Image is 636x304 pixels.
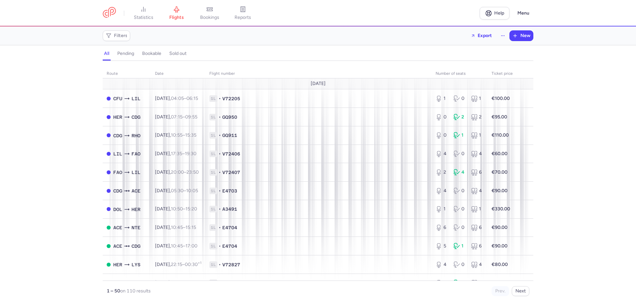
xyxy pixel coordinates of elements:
[222,261,240,268] span: V72827
[436,206,448,212] div: 1
[151,69,205,79] th: date
[471,224,484,231] div: 6
[171,225,183,230] time: 10:45
[103,7,116,19] a: CitizenPlane red outlined logo
[235,15,251,21] span: reports
[209,224,217,231] span: 1L
[209,169,217,176] span: 1L
[185,114,197,120] time: 09:55
[471,243,484,249] div: 6
[113,280,122,287] span: CDG
[155,280,196,285] span: [DATE],
[492,243,507,249] strong: €90.00
[155,151,196,156] span: [DATE],
[155,262,201,267] span: [DATE],
[107,288,120,294] strong: 1 – 50
[453,280,466,286] div: 13
[132,95,140,102] span: LIL
[471,114,484,120] div: 2
[132,169,140,176] span: LIL
[492,188,507,194] strong: €90.00
[209,243,217,249] span: 1L
[171,169,184,175] time: 20:00
[132,242,140,250] span: CDG
[155,206,197,212] span: [DATE],
[209,151,217,157] span: 1L
[219,169,221,176] span: •
[436,169,448,176] div: 2
[209,280,217,286] span: 1L
[142,51,161,57] h4: bookable
[120,288,151,294] span: on 110 results
[113,261,122,268] span: HER
[113,95,122,102] span: CFU
[471,151,484,157] div: 4
[209,132,217,139] span: 1L
[155,114,197,120] span: [DATE],
[492,132,509,138] strong: €110.00
[171,188,198,194] span: –
[480,7,509,20] a: Help
[471,261,484,268] div: 4
[432,69,488,79] th: number of seats
[222,243,237,249] span: E4704
[219,243,221,249] span: •
[113,224,122,231] span: ACE
[171,96,198,101] span: –
[155,225,196,230] span: [DATE],
[453,114,466,120] div: 2
[453,169,466,176] div: 4
[155,243,197,249] span: [DATE],
[219,114,221,120] span: •
[494,11,504,16] span: Help
[132,280,140,287] span: AGA
[219,132,221,139] span: •
[185,132,196,138] time: 15:35
[171,262,182,267] time: 22:15
[171,96,184,101] time: 04:05
[113,150,122,157] span: LIL
[103,69,151,79] th: route
[436,224,448,231] div: 6
[453,188,466,194] div: 0
[113,113,122,121] span: HER
[132,150,140,157] span: FAO
[222,224,237,231] span: E4704
[492,151,507,156] strong: €60.00
[117,51,134,57] h4: pending
[436,114,448,120] div: 0
[222,95,240,102] span: V72205
[171,151,196,156] span: –
[171,243,197,249] span: –
[209,114,217,120] span: 1L
[155,96,198,101] span: [DATE],
[171,132,196,138] span: –
[488,69,517,79] th: Ticket price
[492,206,510,212] strong: €330.00
[171,132,183,138] time: 10:55
[453,243,466,249] div: 1
[171,169,199,175] span: –
[478,33,492,38] span: Export
[222,169,240,176] span: V72407
[453,132,466,139] div: 1
[492,280,510,285] strong: €100.00
[209,261,217,268] span: 1L
[436,261,448,268] div: 4
[219,188,221,194] span: •
[436,188,448,194] div: 4
[171,188,184,194] time: 05:30
[471,188,484,194] div: 4
[222,114,237,120] span: GQ950
[219,280,221,286] span: •
[513,7,533,20] button: Menu
[171,206,183,212] time: 10:50
[186,188,198,194] time: 10:05
[471,280,484,286] div: 22
[171,114,197,120] span: –
[222,206,237,212] span: A3491
[436,280,448,286] div: 9
[453,95,466,102] div: 0
[198,261,201,265] sup: +1
[222,151,240,157] span: V72406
